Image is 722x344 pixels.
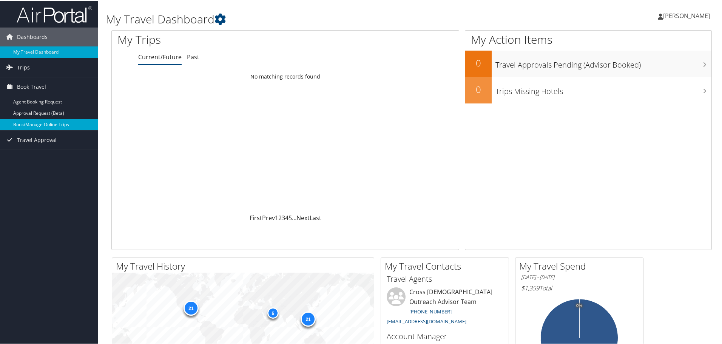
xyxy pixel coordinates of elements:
[465,50,711,76] a: 0Travel Approvals Pending (Advisor Booked)
[262,213,275,221] a: Prev
[385,259,509,272] h2: My Travel Contacts
[387,317,466,324] a: [EMAIL_ADDRESS][DOMAIN_NAME]
[465,31,711,47] h1: My Action Items
[282,213,285,221] a: 3
[292,213,296,221] span: …
[495,55,711,69] h3: Travel Approvals Pending (Advisor Booked)
[278,213,282,221] a: 2
[387,330,503,341] h3: Account Manager
[267,307,278,318] div: 6
[301,311,316,326] div: 21
[658,4,717,26] a: [PERSON_NAME]
[465,82,492,95] h2: 0
[663,11,710,19] span: [PERSON_NAME]
[17,5,92,23] img: airportal-logo.png
[106,11,514,26] h1: My Travel Dashboard
[409,307,452,314] a: [PHONE_NUMBER]
[285,213,288,221] a: 4
[383,287,507,327] li: Cross [DEMOGRAPHIC_DATA] Outreach Advisor Team
[495,82,711,96] h3: Trips Missing Hotels
[184,300,199,315] div: 21
[310,213,321,221] a: Last
[17,27,48,46] span: Dashboards
[187,52,199,60] a: Past
[17,57,30,76] span: Trips
[138,52,182,60] a: Current/Future
[296,213,310,221] a: Next
[116,259,374,272] h2: My Travel History
[576,303,582,307] tspan: 0%
[521,273,637,280] h6: [DATE] - [DATE]
[275,213,278,221] a: 1
[17,130,57,149] span: Travel Approval
[112,69,459,83] td: No matching records found
[387,273,503,284] h3: Travel Agents
[519,259,643,272] h2: My Travel Spend
[117,31,309,47] h1: My Trips
[521,283,637,292] h6: Total
[465,76,711,103] a: 0Trips Missing Hotels
[250,213,262,221] a: First
[521,283,539,292] span: $1,359
[288,213,292,221] a: 5
[465,56,492,69] h2: 0
[17,77,46,96] span: Book Travel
